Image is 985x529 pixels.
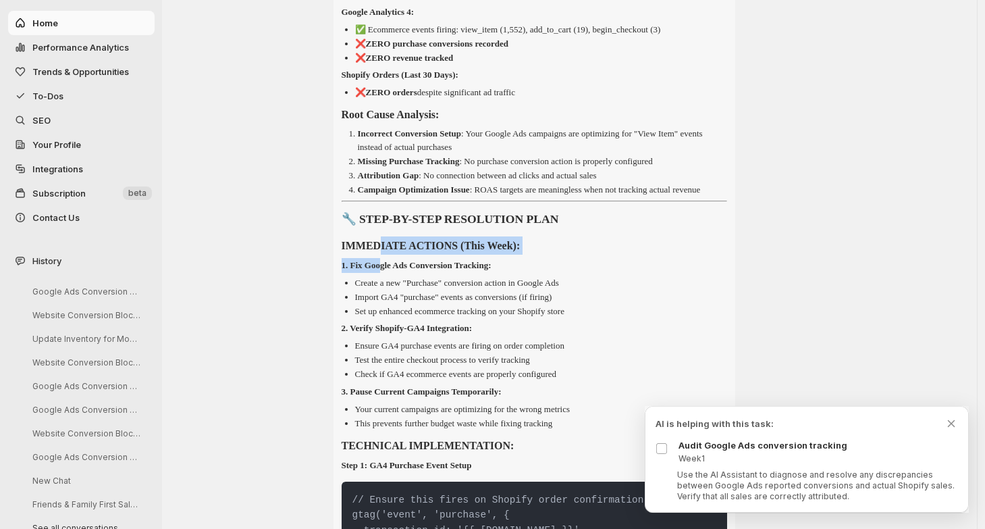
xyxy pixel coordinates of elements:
[355,355,530,365] p: Test the entire checkout process to verify tracking
[355,39,509,49] p: ❌
[32,212,80,223] span: Contact Us
[355,404,570,414] p: Your current campaigns are optimizing for the wrong metrics
[8,59,155,84] button: Trends & Opportunities
[342,109,440,120] strong: Root Cause Analysis:
[355,369,557,379] p: Check if GA4 ecommerce events are properly configured
[355,418,553,428] p: This prevents further budget waste while fixing tracking
[366,87,417,97] strong: ZERO orders
[366,39,509,49] strong: ZERO purchase conversions recorded
[358,128,703,152] p: : Your Google Ads campaigns are optimizing for "View Item" events instead of actual purchases
[8,181,155,205] button: Subscription
[8,11,155,35] button: Home
[358,184,701,195] p: : ROAS targets are meaningless when not tracking actual revenue
[342,440,514,451] strong: TECHNICAL IMPLEMENTATION:
[8,205,155,230] button: Contact Us
[22,399,150,420] button: Google Ads Conversion Tracking Analysis
[678,438,958,452] p: Audit Google Ads conversion tracking
[355,53,454,63] p: ❌
[944,417,958,430] button: Dismiss todo indicator
[22,494,150,515] button: Friends & Family First Sales Campaign
[22,447,150,468] button: Google Ads Conversion Tracking Analysis
[22,376,150,397] button: Google Ads Conversion Tracking Analysis
[342,323,473,333] strong: 2. Verify Shopify-GA4 Integration:
[355,341,564,351] p: Ensure GA4 purchase events are firing on order completion
[342,240,521,251] strong: IMMEDIATE ACTIONS (This Week):
[355,306,564,316] p: Set up enhanced ecommerce tracking on your Shopify store
[22,281,150,302] button: Google Ads Conversion Tracking Analysis
[32,115,51,126] span: SEO
[342,70,458,80] strong: Shopify Orders (Last 30 Days):
[32,18,58,28] span: Home
[22,423,150,444] button: Website Conversion Blockers Review Request
[32,163,83,174] span: Integrations
[678,453,958,464] p: Week 1
[8,108,155,132] a: SEO
[358,128,462,138] strong: Incorrect Conversion Setup
[342,212,559,226] strong: 🔧 STEP-BY-STEP RESOLUTION PLAN
[355,292,552,302] p: Import GA4 "purchase" events as conversions (if firing)
[8,35,155,59] button: Performance Analytics
[342,460,472,470] strong: Step 1: GA4 Purchase Event Setup
[8,132,155,157] a: Your Profile
[32,254,61,268] span: History
[358,170,419,180] strong: Attribution Gap
[677,470,958,502] p: Use the AI Assistant to diagnose and resolve any discrepancies between Google Ads reported conver...
[22,305,150,326] button: Website Conversion Blocker Review Discussion
[22,328,150,349] button: Update Inventory for Modway Products
[355,86,727,99] li: ❌ despite significant ad traffic
[22,470,150,491] button: New Chat
[8,157,155,181] a: Integrations
[355,24,661,34] p: ✅ Ecommerce events firing: view_item (1,552), add_to_cart (19), begin_checkout (3)
[342,7,415,17] strong: Google Analytics 4:
[8,84,155,108] button: To-Dos
[358,156,460,166] strong: Missing Purchase Tracking
[342,386,502,397] strong: 3. Pause Current Campaigns Temporarily:
[32,139,81,150] span: Your Profile
[32,66,129,77] span: Trends & Opportunities
[32,91,63,101] span: To-Dos
[22,352,150,373] button: Website Conversion Blockers Review Session
[358,156,653,166] p: : No purchase conversion action is properly configured
[128,188,147,199] span: beta
[32,188,86,199] span: Subscription
[358,184,470,195] strong: Campaign Optimization Issue
[342,260,491,270] strong: 1. Fix Google Ads Conversion Tracking:
[32,42,129,53] span: Performance Analytics
[656,417,944,430] p: AI is helping with this task:
[366,53,454,63] strong: ZERO revenue tracked
[358,170,597,180] p: : No connection between ad clicks and actual sales
[355,278,559,288] p: Create a new "Purchase" conversion action in Google Ads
